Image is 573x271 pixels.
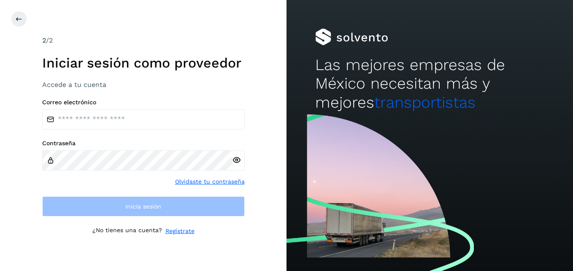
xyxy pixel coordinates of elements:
a: Regístrate [165,227,195,236]
label: Contraseña [42,140,245,147]
button: Inicia sesión [42,196,245,217]
h1: Iniciar sesión como proveedor [42,55,245,71]
div: /2 [42,35,245,46]
h3: Accede a tu cuenta [42,81,245,89]
label: Correo electrónico [42,99,245,106]
span: Inicia sesión [125,203,161,209]
span: 2 [42,36,46,44]
p: ¿No tienes una cuenta? [92,227,162,236]
a: Olvidaste tu contraseña [175,177,245,186]
span: transportistas [374,93,476,111]
h2: Las mejores empresas de México necesitan más y mejores [315,56,544,112]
